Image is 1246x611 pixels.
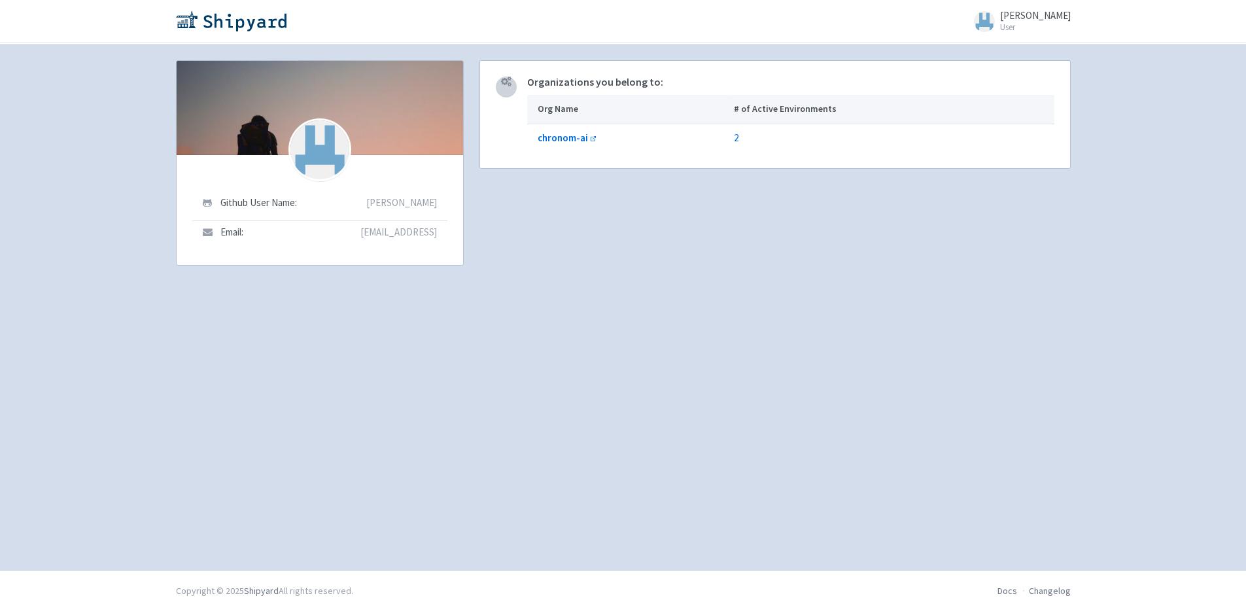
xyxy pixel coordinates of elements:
a: Shipyard [244,585,279,597]
a: Docs [997,585,1017,597]
span: [PERSON_NAME] [1000,9,1071,22]
th: Org Name [527,95,730,124]
a: 2 [734,131,738,144]
span: [EMAIL_ADDRESS] [360,226,437,238]
td: Github User Name: [216,192,328,220]
div: Copyright © 2025 All rights reserved. [176,584,353,598]
small: User [1000,23,1071,31]
img: Shipyard logo [176,10,286,31]
span: [PERSON_NAME] [366,196,437,209]
td: Email: [216,220,328,249]
a: Changelog [1029,585,1071,597]
a: [PERSON_NAME] User [966,10,1071,31]
b: chronom-ai [538,131,588,144]
a: chronom-ai [538,131,597,144]
th: # of Active Environments [730,95,1054,124]
img: 193481435 [288,118,351,181]
h5: Organizations you belong to: [527,77,1054,88]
